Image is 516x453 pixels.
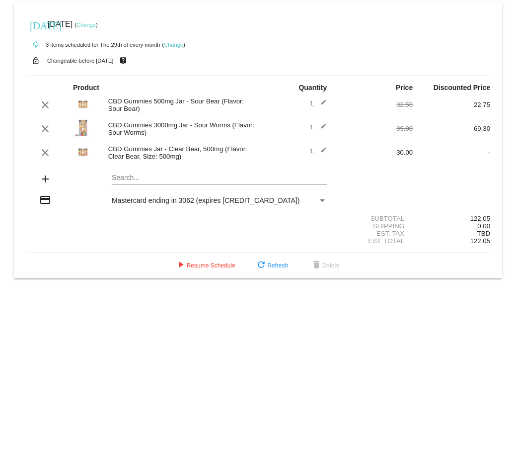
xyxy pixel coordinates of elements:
small: 3 items scheduled for The 29th of every month [26,42,160,48]
img: Sour-Worms-3000.jpg [73,118,93,138]
div: 69.30 [413,125,490,132]
div: 22.75 [413,101,490,108]
img: Clear-Bears-500mg.jpg [73,142,93,162]
div: CBD Gummies Jar - Clear Bear, 500mg (Flavor: Clear Bear, Size: 500mg) [103,145,258,160]
mat-icon: play_arrow [175,260,187,272]
mat-icon: credit_card [39,194,51,206]
div: Subtotal [335,215,413,222]
small: ( ) [74,22,98,28]
a: Change [76,22,96,28]
strong: Price [396,84,413,91]
span: 122.05 [470,237,490,245]
mat-icon: edit [315,147,327,159]
mat-icon: edit [315,123,327,135]
div: Shipping [335,222,413,230]
input: Search... [112,174,327,182]
mat-icon: add [39,173,51,185]
mat-icon: delete [310,260,322,272]
span: 1 [309,99,327,107]
span: Resume Schedule [175,262,235,269]
span: Refresh [255,262,288,269]
strong: Quantity [298,84,327,91]
mat-icon: refresh [255,260,267,272]
span: 0.00 [477,222,490,230]
mat-icon: clear [39,147,51,159]
button: Resume Schedule [167,257,243,274]
span: Mastercard ending in 3062 (expires [CREDIT_CARD_DATA]) [112,196,299,204]
button: Delete [302,257,348,274]
mat-select: Payment Method [112,196,327,204]
mat-icon: lock_open [30,54,42,67]
strong: Discounted Price [434,84,490,91]
mat-icon: clear [39,123,51,135]
div: CBD Gummies 500mg Jar - Sour Bear (Flavor: Sour Bear) [103,97,258,112]
small: Changeable before [DATE] [47,58,114,64]
div: 122.05 [413,215,490,222]
div: - [413,149,490,156]
div: Est. Tax [335,230,413,237]
span: TBD [477,230,490,237]
mat-icon: edit [315,99,327,111]
span: 1 [309,147,327,155]
mat-icon: clear [39,99,51,111]
span: Delete [310,262,340,269]
img: 500-5.jpg [73,94,93,114]
strong: Product [73,84,99,91]
small: ( ) [162,42,185,48]
a: Change [164,42,183,48]
div: 30.00 [335,149,413,156]
mat-icon: live_help [117,54,129,67]
button: Refresh [247,257,296,274]
div: 32.50 [335,101,413,108]
mat-icon: [DATE] [30,19,42,31]
div: Est. Total [335,237,413,245]
span: 1 [309,123,327,131]
div: CBD Gummies 3000mg Jar - Sour Worms (Flavor: Sour Worms) [103,121,258,136]
mat-icon: autorenew [30,39,42,51]
div: 99.00 [335,125,413,132]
